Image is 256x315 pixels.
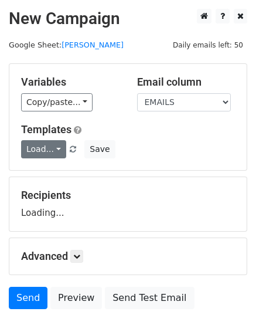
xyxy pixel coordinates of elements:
[21,189,235,202] h5: Recipients
[169,39,247,52] span: Daily emails left: 50
[21,250,235,263] h5: Advanced
[9,287,47,309] a: Send
[137,76,235,89] h5: Email column
[21,140,66,158] a: Load...
[169,40,247,49] a: Daily emails left: 50
[62,40,124,49] a: [PERSON_NAME]
[50,287,102,309] a: Preview
[21,189,235,219] div: Loading...
[21,76,120,89] h5: Variables
[105,287,194,309] a: Send Test Email
[9,9,247,29] h2: New Campaign
[21,93,93,111] a: Copy/paste...
[84,140,115,158] button: Save
[9,40,124,49] small: Google Sheet:
[21,123,71,136] a: Templates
